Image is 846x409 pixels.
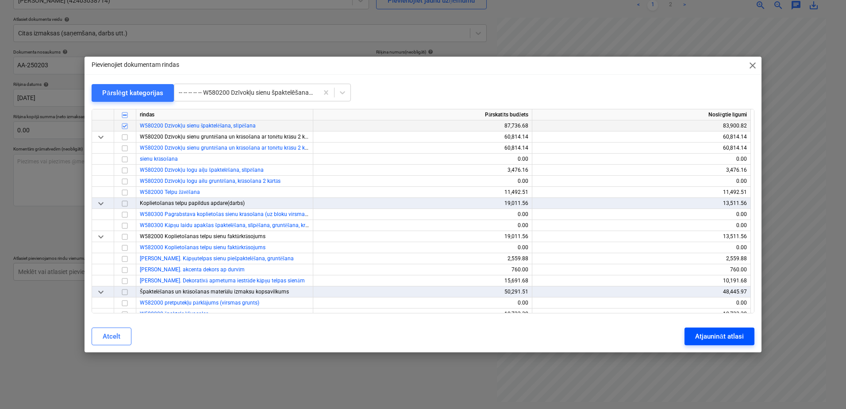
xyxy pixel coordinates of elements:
[140,167,264,173] a: W580200 Dzīvokļu logu aiļu špaktelēšana, slīpēšana
[103,331,120,342] div: Atcelt
[140,189,200,195] a: W582000 Telpu žāvēšana
[92,328,131,345] button: Atcelt
[313,109,532,120] div: Pārskatīts budžets
[317,154,528,165] div: 0.00
[140,266,245,273] a: [PERSON_NAME]. akcenta dekors ap durvīm
[140,233,265,239] span: W582000 Koplietošanas telpu sienu faktūrkrāsojums
[140,278,305,284] a: [PERSON_NAME]. Dekoratīvā apmetuma iestrāde kāpņu telpas sienām
[536,165,747,176] div: 3,476.16
[317,131,528,143] div: 60,814.14
[536,120,747,131] div: 83,900.82
[536,131,747,143] div: 60,814.14
[536,231,747,242] div: 13,511.56
[317,176,528,187] div: 0.00
[140,300,259,306] a: W582000 pretputekļu pārklājums (virsmas grunts)
[536,264,747,275] div: 760.00
[140,222,378,228] a: W580300 Kāpņu laidu apakšas špaktelēšana, slīpēšana, gruntēšana, krāsošana 2 kārtās no sastatnēm
[140,156,178,162] a: sienu krāsošana
[317,165,528,176] div: 3,476.16
[536,198,747,209] div: 13,511.56
[536,187,747,198] div: 11,492.51
[140,255,294,262] a: [PERSON_NAME]. Kāpņutelpas sienu piešpaktelēšana, gruntēšana
[536,297,747,309] div: 0.00
[317,231,528,242] div: 19,011.56
[317,209,528,220] div: 0.00
[140,266,245,273] span: Jauna poz. akcenta dekors ap durvīm
[317,220,528,231] div: 0.00
[140,134,458,140] span: W580200 Dzīvokļu sienu gruntēšana un krāsošana ar tonētu krāsu 2 kārtās (t.sk grīdlistu un durvju...
[536,286,747,297] div: 48,445.97
[536,176,747,187] div: 0.00
[140,145,458,151] a: W580200 Dzīvokļu sienu gruntēšana un krāsošana ar tonētu krāsu 2 kārtās ([DOMAIN_NAME] grīdlistu ...
[140,278,305,284] span: Jauna poz. Dekoratīvā apmetuma iestrāde kāpņu telpas sienām
[140,145,458,151] span: W580200 Dzīvokļu sienu gruntēšana un krāsošana ar tonētu krāsu 2 kārtās (t.sk grīdlistu un durvju...
[92,84,174,102] button: Pārslēgt kategorijas
[536,275,747,286] div: 10,191.68
[536,209,747,220] div: 0.00
[96,198,106,209] span: keyboard_arrow_down
[532,109,751,120] div: Noslēgtie līgumi
[536,253,747,264] div: 2,559.88
[317,253,528,264] div: 2,559.88
[317,286,528,297] div: 50,291.51
[92,60,179,69] p: Pievienojiet dokumentam rindas
[96,132,106,143] span: keyboard_arrow_down
[140,244,265,251] a: W582000 Koplietošanas telpu sienu faktūrkrāsojums
[140,123,256,129] a: W580200 Dzīvokļu sienu špaktelēšana, slīpēšana
[695,331,743,342] div: Atjaunināt atlasi
[317,309,528,320] div: 10,733.32
[317,275,528,286] div: 15,691.68
[96,287,106,297] span: keyboard_arrow_down
[317,143,528,154] div: 60,814.14
[747,60,758,71] span: close
[536,242,747,253] div: 0.00
[140,255,294,262] span: Jauna poz. Kāpņutelpas sienu piešpaktelēšana, gruntēšana
[536,220,747,231] div: 0.00
[317,242,528,253] div: 0.00
[317,198,528,209] div: 19,011.56
[140,178,281,184] a: W580200 Dzīvokļu logu ailu gruntēšana, krāsošana 2 kārtās
[140,200,245,206] span: Koplietošanas telpu papildus apdare(darbs)
[96,232,106,242] span: keyboard_arrow_down
[140,211,309,217] a: W580300 Pagrabstava koplietošas sienu krasošana (uz bloku virsmas)
[317,120,528,131] div: 87,736.68
[317,264,528,275] div: 760.00
[684,328,754,345] button: Atjaunināt atlasi
[140,311,208,317] a: W582000 špaktele Vivacolor
[802,367,846,409] iframe: Chat Widget
[317,297,528,309] div: 0.00
[136,109,313,120] div: rindas
[536,154,747,165] div: 0.00
[102,87,163,99] div: Pārslēgt kategorijas
[140,289,289,295] span: Špaktelēšanas un krāsošanas materiālu izmaksu kopsavilkums
[536,143,747,154] div: 60,814.14
[536,309,747,320] div: 10,733.32
[317,187,528,198] div: 11,492.51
